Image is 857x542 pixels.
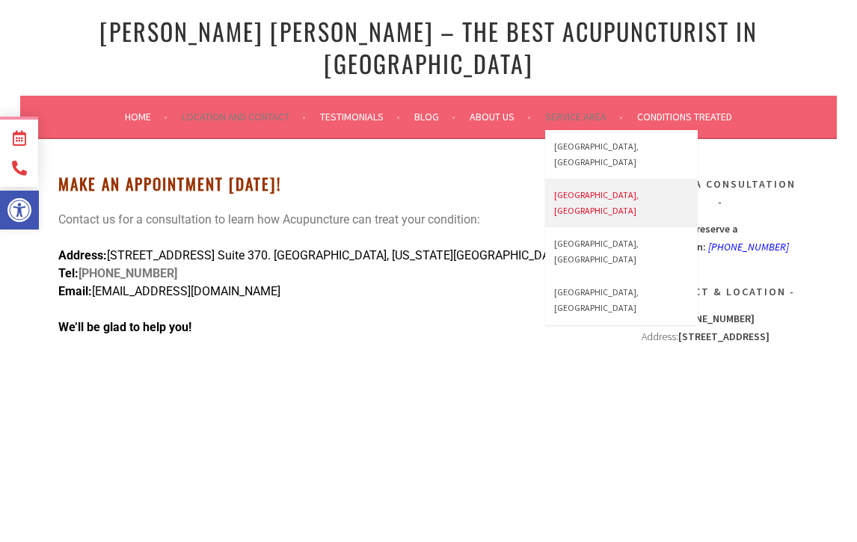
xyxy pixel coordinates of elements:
[642,283,799,301] h3: Contact & Location
[99,13,758,81] a: [PERSON_NAME] [PERSON_NAME] – The Best Acupuncturist In [GEOGRAPHIC_DATA]
[414,108,455,126] a: Blog
[545,179,698,227] a: [GEOGRAPHIC_DATA], [GEOGRAPHIC_DATA]
[708,240,789,253] a: [PHONE_NUMBER]
[545,227,698,276] a: [GEOGRAPHIC_DATA], [GEOGRAPHIC_DATA]
[182,108,306,126] a: Location and Contact
[58,266,177,298] strong: [PHONE_NUMBER]
[470,108,531,126] a: About Us
[58,248,107,262] strong: Address:
[58,172,281,195] strong: Make An Appointment [DATE]!
[642,310,799,532] div: Address:
[545,276,698,324] a: [GEOGRAPHIC_DATA], [GEOGRAPHIC_DATA]
[92,284,280,298] span: [EMAIL_ADDRESS][DOMAIN_NAME]
[125,108,168,126] a: Home
[672,312,755,325] strong: [PHONE_NUMBER]
[320,108,400,126] a: Testimonials
[545,130,698,179] a: [GEOGRAPHIC_DATA], [GEOGRAPHIC_DATA]
[545,108,623,126] a: Service Area
[58,284,92,298] strong: Email:
[642,175,799,211] h3: ✆ Get A Consultation
[58,211,568,229] p: Contact us for a consultation to learn how Acupuncture can treat your condition:
[678,330,770,343] strong: [STREET_ADDRESS]
[58,266,79,280] span: Tel:
[642,310,799,327] div: Phone:
[58,248,566,262] span: [STREET_ADDRESS] Suite 370. [GEOGRAPHIC_DATA], [US_STATE][GEOGRAPHIC_DATA]
[637,108,732,126] a: Conditions Treated
[58,320,191,334] strong: We’ll be glad to help you!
